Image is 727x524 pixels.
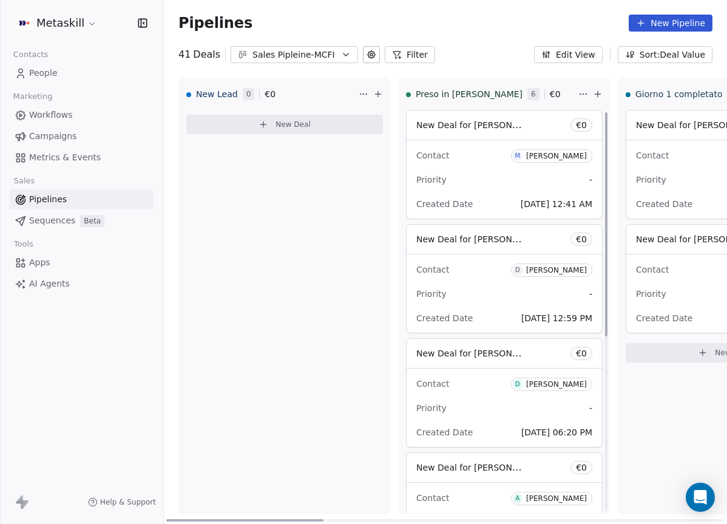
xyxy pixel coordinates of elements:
[10,148,154,168] a: Metrics & Events
[576,119,587,131] span: € 0
[10,274,154,294] a: AI Agents
[589,402,592,414] span: -
[526,380,587,389] div: [PERSON_NAME]
[635,88,722,100] span: Giorno 1 completato
[29,277,70,290] span: AI Agents
[29,193,67,206] span: Pipelines
[10,211,154,231] a: SequencesBeta
[629,15,712,32] button: New Pipeline
[29,130,76,143] span: Campaigns
[416,403,447,413] span: Priority
[406,338,603,447] div: New Deal for [PERSON_NAME]€0ContactD[PERSON_NAME]Priority-Created Date[DATE] 06:20 PM
[416,119,544,131] span: New Deal for [PERSON_NAME]
[416,289,447,299] span: Priority
[686,483,715,512] div: Open Intercom Messenger
[186,78,356,110] div: New Lead0€0
[8,235,38,253] span: Tools
[515,265,520,275] div: D
[10,105,154,125] a: Workflows
[636,175,666,185] span: Priority
[576,461,587,474] span: € 0
[521,427,592,437] span: [DATE] 06:20 PM
[10,189,154,209] a: Pipelines
[636,313,692,323] span: Created Date
[527,88,539,100] span: 6
[252,49,336,61] div: Sales Pipleine-MCFI
[618,46,712,63] button: Sort: Deal Value
[10,253,154,273] a: Apps
[265,88,276,100] span: € 0
[178,15,252,32] span: Pipelines
[515,151,521,161] div: M
[515,379,520,389] div: D
[88,497,156,507] a: Help & Support
[526,266,587,274] div: [PERSON_NAME]
[526,494,587,503] div: [PERSON_NAME]
[521,199,592,209] span: [DATE] 12:41 AM
[550,88,561,100] span: € 0
[178,47,220,62] div: 41
[636,199,692,209] span: Created Date
[276,120,311,129] span: New Deal
[406,78,576,110] div: Preso in [PERSON_NAME]6€0
[416,347,544,359] span: New Deal for [PERSON_NAME]
[416,493,449,503] span: Contact
[10,126,154,146] a: Campaigns
[416,233,544,245] span: New Deal for [PERSON_NAME]
[526,152,587,160] div: [PERSON_NAME]
[15,13,100,33] button: Metaskill
[8,87,58,106] span: Marketing
[17,16,32,30] img: AVATAR%20METASKILL%20-%20Colori%20Positivo.png
[576,347,587,359] span: € 0
[636,265,669,274] span: Contact
[534,46,603,63] button: Edit View
[416,313,473,323] span: Created Date
[589,288,592,300] span: -
[416,265,449,274] span: Contact
[416,199,473,209] span: Created Date
[29,214,75,227] span: Sequences
[10,63,154,83] a: People
[243,88,255,100] span: 0
[416,175,447,185] span: Priority
[515,494,519,503] div: A
[29,151,101,164] span: Metrics & Events
[576,233,587,245] span: € 0
[36,15,84,31] span: Metaskill
[521,313,592,323] span: [DATE] 12:59 PM
[589,174,592,186] span: -
[416,461,544,473] span: New Deal for [PERSON_NAME]
[385,46,435,63] button: Filter
[8,172,40,190] span: Sales
[636,151,669,160] span: Contact
[80,215,104,227] span: Beta
[29,109,73,121] span: Workflows
[416,379,449,389] span: Contact
[406,224,603,333] div: New Deal for [PERSON_NAME]€0ContactD[PERSON_NAME]Priority-Created Date[DATE] 12:59 PM
[416,427,473,437] span: Created Date
[636,289,666,299] span: Priority
[193,47,220,62] span: Deals
[416,88,522,100] span: Preso in [PERSON_NAME]
[196,88,238,100] span: New Lead
[29,256,50,269] span: Apps
[186,115,383,134] button: New Deal
[416,151,449,160] span: Contact
[8,46,53,64] span: Contacts
[100,497,156,507] span: Help & Support
[29,67,58,80] span: People
[406,110,603,219] div: New Deal for [PERSON_NAME]€0ContactM[PERSON_NAME]Priority-Created Date[DATE] 12:41 AM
